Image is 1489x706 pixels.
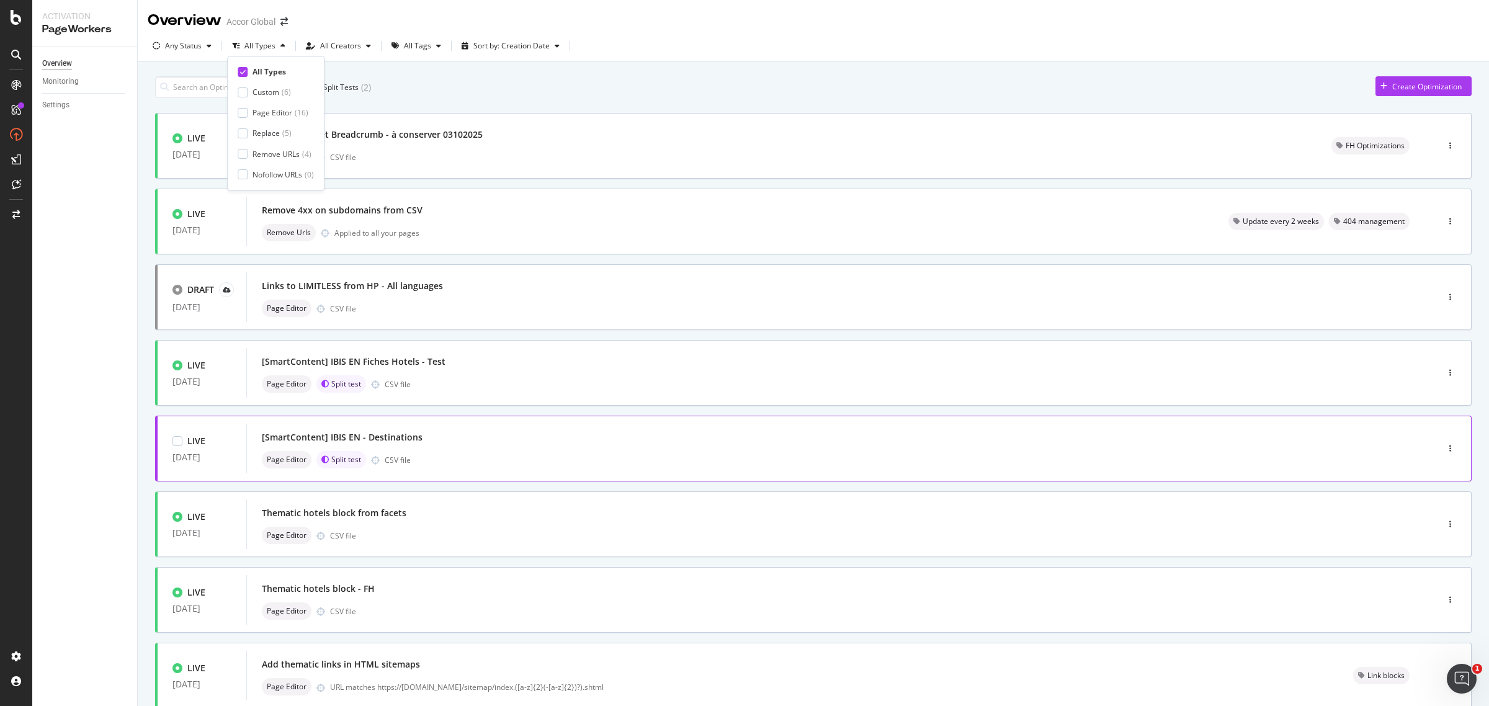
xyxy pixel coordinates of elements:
div: [DATE] [172,150,231,159]
div: Add thematic links in HTML sitemaps [262,658,420,671]
a: Monitoring [42,75,128,88]
div: All Tags [404,42,431,50]
div: [DATE] [172,528,231,538]
button: Any Status [148,36,217,56]
span: Link blocks [1367,672,1405,679]
div: Activation [42,10,127,22]
span: 1 [1472,664,1482,674]
div: [DATE] [172,302,231,312]
div: CSV file [385,379,411,390]
div: Any Status [165,42,202,50]
div: LIVE [187,132,205,145]
button: All Tags [387,36,446,56]
span: Update every 2 weeks [1243,218,1319,225]
a: Settings [42,99,128,112]
div: CSV file [330,152,356,163]
div: Page Editor [253,107,292,118]
div: LIVE [187,586,205,599]
div: URL matches https://[DOMAIN_NAME]/sitemap/index.([a-z]{2}(-[a-z]{2})?).shtml [330,682,1323,692]
span: Remove Urls [267,229,311,236]
div: ( 5 ) [282,128,292,138]
div: Settings [42,99,69,112]
div: ( 0 ) [305,169,314,180]
div: [DATE] [172,679,231,689]
div: Remove 4xx on subdomains from CSV [262,204,423,217]
div: Thematic hotels block from facets [262,507,406,519]
div: neutral label [1228,213,1324,230]
div: Create Optimization [1392,81,1462,92]
button: Sort by: Creation Date [457,36,565,56]
div: [DATE] [172,225,231,235]
span: 404 management [1343,218,1405,225]
span: Page Editor [267,607,306,615]
div: Remove URLs [253,149,300,159]
div: Thematic hotels block - FH [262,583,375,595]
span: Split test [331,456,361,463]
div: All Types [244,42,275,50]
div: neutral label [262,224,316,241]
div: neutral label [262,451,311,468]
div: Accor Global [226,16,275,28]
div: Hotel Factsheet Breadcrumb - à conserver 03102025 [262,128,483,141]
div: Sort by: Creation Date [473,42,550,50]
div: neutral label [262,602,311,620]
div: Links to LIMITLESS from HP - All languages [262,280,443,292]
span: Page Editor [267,305,306,312]
div: Monitoring [42,75,79,88]
button: All Types [227,36,290,56]
div: DRAFT [187,284,214,296]
div: neutral label [262,300,311,317]
div: Only Split Tests [306,82,359,92]
div: CSV file [330,530,356,541]
div: PageWorkers [42,22,127,37]
div: Nofollow URLs [253,169,302,180]
span: Page Editor [267,532,306,539]
div: All Types [253,66,286,77]
span: Split test [331,380,361,388]
div: All Creators [320,42,361,50]
div: ( 4 ) [302,149,311,159]
div: CSV file [330,606,356,617]
span: Page Editor [267,456,306,463]
div: ( 2 ) [361,81,371,94]
div: LIVE [187,662,205,674]
div: CSV file [385,455,411,465]
div: Custom [253,87,279,97]
div: neutral label [262,678,311,695]
div: neutral label [1353,667,1410,684]
div: [DATE] [172,452,231,462]
a: Overview [42,57,128,70]
div: [SmartContent] IBIS EN Fiches Hotels - Test [262,355,445,368]
div: brand label [316,451,366,468]
div: Applied to all your pages [334,228,419,238]
div: arrow-right-arrow-left [280,17,288,26]
div: neutral label [1329,213,1410,230]
div: LIVE [187,208,205,220]
div: CSV file [330,303,356,314]
div: [DATE] [172,377,231,387]
span: FH Optimizations [1346,142,1405,150]
div: neutral label [262,527,311,544]
div: neutral label [262,375,311,393]
iframe: Intercom live chat [1447,664,1477,694]
span: Page Editor [267,380,306,388]
button: All Creators [301,36,376,56]
div: Overview [42,57,72,70]
div: LIVE [187,435,205,447]
div: neutral label [1331,137,1410,154]
div: ( 6 ) [282,87,291,97]
div: ( 16 ) [295,107,308,118]
div: brand label [316,375,366,393]
div: Replace [253,128,280,138]
input: Search an Optimization [155,76,274,98]
span: Page Editor [267,683,306,690]
div: [SmartContent] IBIS EN - Destinations [262,431,423,444]
div: LIVE [187,359,205,372]
div: LIVE [187,511,205,523]
div: Overview [148,10,221,31]
div: [DATE] [172,604,231,614]
button: Create Optimization [1375,76,1472,96]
